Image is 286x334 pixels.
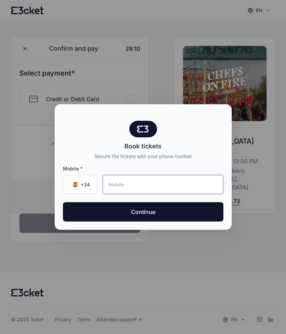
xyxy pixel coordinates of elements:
[94,153,192,160] div: Secure the tickets with your phone number
[63,202,223,222] button: Continue
[94,141,192,151] div: Book tickets
[63,165,223,172] span: Mobile *
[81,181,90,188] span: +34
[63,175,97,194] div: Country Code Selector
[103,175,223,194] input: Mobile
